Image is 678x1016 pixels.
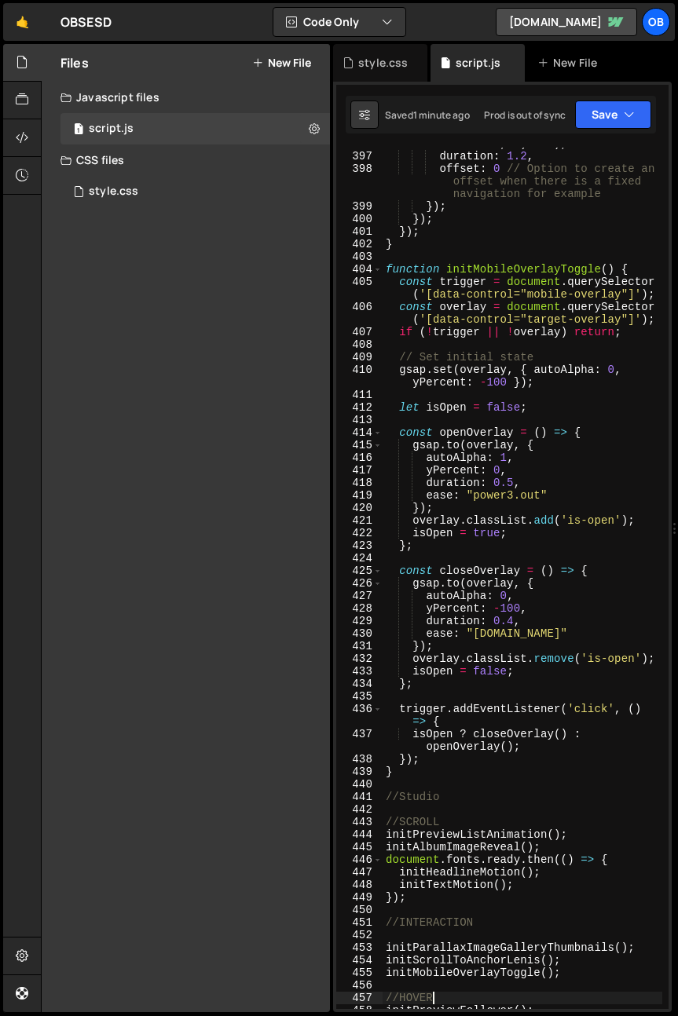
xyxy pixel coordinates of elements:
div: 440 [336,778,383,791]
div: 436 [336,703,383,728]
a: 🤙 [3,3,42,41]
div: 1 minute ago [413,108,470,122]
div: script.js [89,122,134,136]
div: style.css [358,55,408,71]
div: 409 [336,351,383,364]
div: 443 [336,816,383,828]
div: Saved [385,108,470,122]
div: 418 [336,477,383,489]
div: 428 [336,602,383,615]
div: 420 [336,502,383,514]
div: 425 [336,565,383,577]
div: 433 [336,665,383,678]
div: 427 [336,590,383,602]
div: New File [537,55,603,71]
div: 407 [336,326,383,338]
h2: Files [60,54,89,71]
div: 402 [336,238,383,250]
div: 417 [336,464,383,477]
div: 439 [336,766,383,778]
div: 412 [336,401,383,414]
div: 445 [336,841,383,853]
button: Code Only [273,8,405,36]
div: 447 [336,866,383,879]
div: 405 [336,276,383,301]
div: 449 [336,891,383,904]
div: 400 [336,213,383,225]
div: 421 [336,514,383,527]
span: 1 [74,124,83,137]
div: 444 [336,828,383,841]
div: style.css [89,185,138,199]
div: 434 [336,678,383,690]
div: 450 [336,904,383,916]
div: 448 [336,879,383,891]
div: 406 [336,301,383,326]
div: 411 [336,389,383,401]
div: script.js [456,55,500,71]
div: Javascript files [42,82,330,113]
div: 437 [336,728,383,753]
div: 426 [336,577,383,590]
div: 13969/35632.css [60,176,330,207]
div: 453 [336,941,383,954]
div: Prod is out of sync [484,108,566,122]
div: 441 [336,791,383,803]
a: [DOMAIN_NAME] [496,8,637,36]
div: 398 [336,163,383,200]
div: 415 [336,439,383,451]
div: 430 [336,627,383,640]
div: CSS files [42,144,330,176]
div: 399 [336,200,383,213]
div: 435 [336,690,383,703]
div: 419 [336,489,383,502]
div: 452 [336,929,383,941]
div: 451 [336,916,383,929]
div: 442 [336,803,383,816]
div: 424 [336,552,383,565]
a: Ob [642,8,670,36]
div: 416 [336,451,383,464]
div: 413 [336,414,383,426]
div: 455 [336,967,383,979]
div: 456 [336,979,383,992]
div: 438 [336,753,383,766]
div: 397 [336,150,383,163]
div: 403 [336,250,383,263]
div: 414 [336,426,383,439]
div: 454 [336,954,383,967]
div: 431 [336,640,383,652]
div: 410 [336,364,383,389]
div: OBSESD [60,13,112,31]
div: 429 [336,615,383,627]
div: 13969/35576.js [60,113,330,144]
div: 457 [336,992,383,1004]
div: 404 [336,263,383,276]
div: 446 [336,853,383,866]
button: New File [252,57,311,69]
button: Save [575,101,651,129]
div: 432 [336,652,383,665]
div: 401 [336,225,383,238]
div: 408 [336,338,383,351]
div: 422 [336,527,383,539]
div: 423 [336,539,383,552]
